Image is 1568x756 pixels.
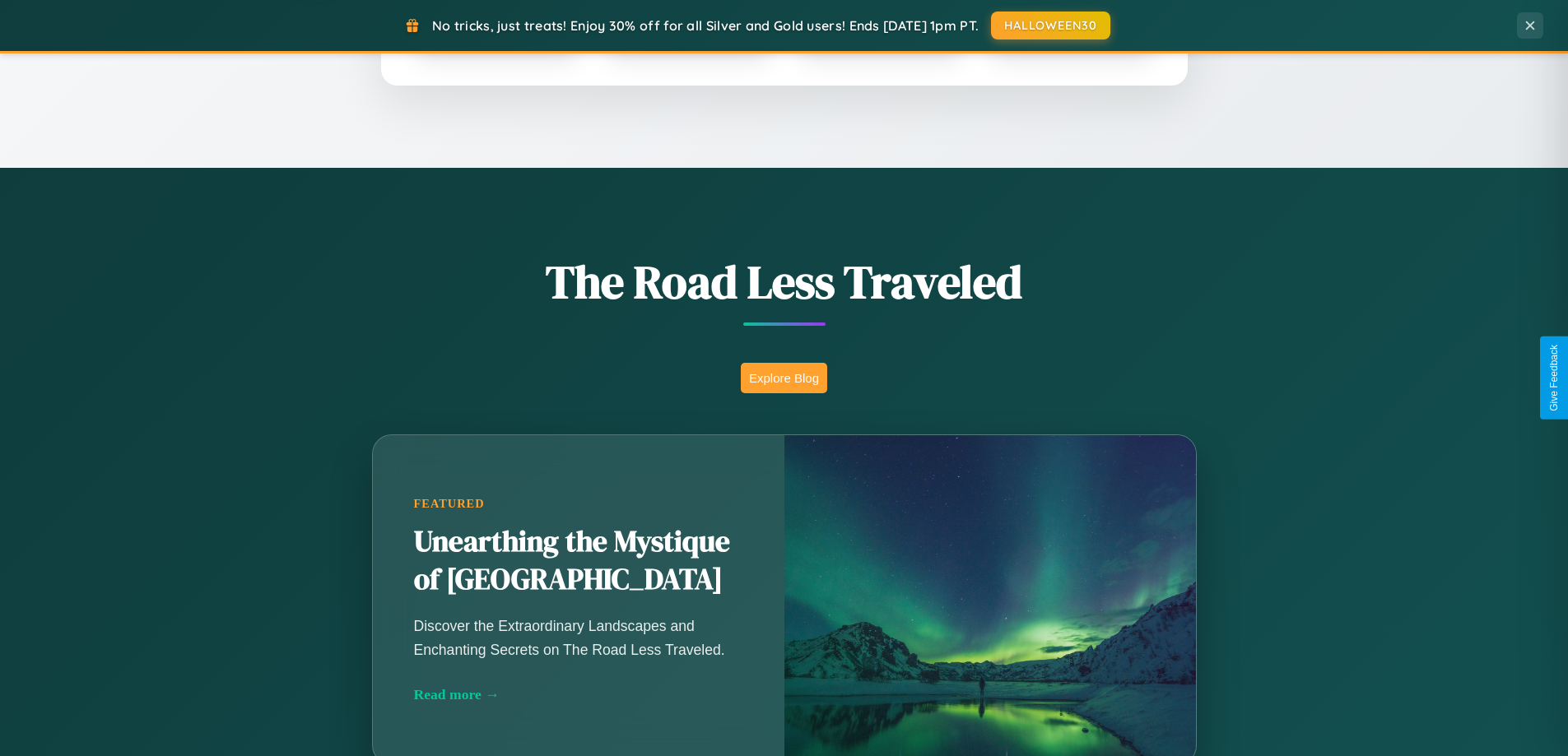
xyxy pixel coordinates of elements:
div: Featured [414,497,743,511]
span: No tricks, just treats! Enjoy 30% off for all Silver and Gold users! Ends [DATE] 1pm PT. [432,17,979,34]
h2: Unearthing the Mystique of [GEOGRAPHIC_DATA] [414,523,743,599]
h1: The Road Less Traveled [291,250,1278,313]
button: Explore Blog [741,363,827,393]
div: Read more → [414,686,743,703]
p: Discover the Extraordinary Landscapes and Enchanting Secrets on The Road Less Traveled. [414,615,743,661]
div: Give Feedback [1548,345,1560,411]
button: HALLOWEEN30 [991,12,1110,39]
